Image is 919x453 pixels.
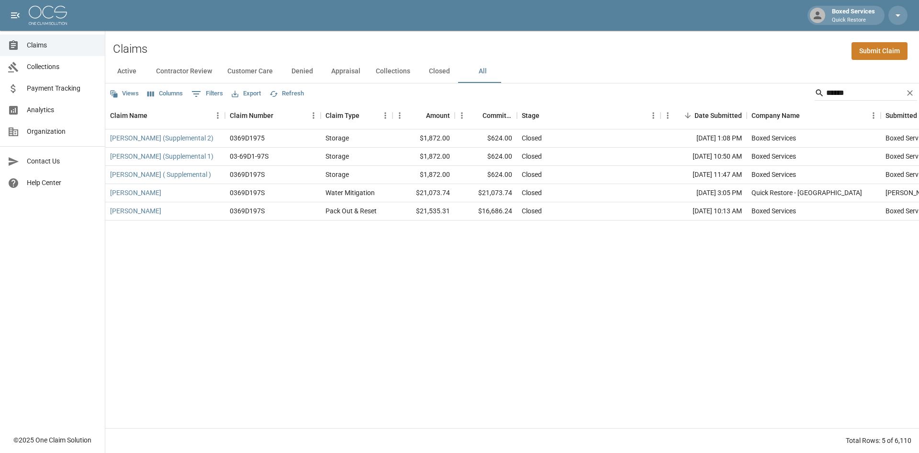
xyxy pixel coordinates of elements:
div: Boxed Services [751,170,796,179]
span: Help Center [27,178,97,188]
a: [PERSON_NAME] (Supplemental 2) [110,133,213,143]
div: Amount [392,102,455,129]
div: $624.00 [455,148,517,166]
div: 0369D1975 [230,133,265,143]
div: Committed Amount [455,102,517,129]
button: Sort [147,109,161,122]
div: Closed [522,133,542,143]
button: Customer Care [220,60,280,83]
a: [PERSON_NAME] [110,206,161,216]
div: Closed [522,206,542,216]
div: Quick Restore - Tucson [751,188,862,197]
div: Water Mitigation [325,188,375,197]
div: $1,872.00 [392,148,455,166]
button: All [461,60,504,83]
div: $21,073.74 [392,184,455,202]
button: Contractor Review [148,60,220,83]
a: [PERSON_NAME] [110,188,161,197]
button: Sort [800,109,813,122]
div: Boxed Services [751,151,796,161]
div: $16,686.24 [455,202,517,221]
div: 0369D197S [230,188,265,197]
div: 0369D197S [230,206,265,216]
span: Payment Tracking [27,83,97,93]
button: Collections [368,60,418,83]
span: Contact Us [27,156,97,166]
div: 03-69D1-97S [230,151,269,161]
div: $1,872.00 [392,166,455,184]
button: Sort [359,109,373,122]
div: $21,073.74 [455,184,517,202]
div: [DATE] 10:50 AM [661,148,747,166]
div: Boxed Services [751,206,796,216]
div: Closed [522,188,542,197]
div: [DATE] 11:47 AM [661,166,747,184]
div: dynamic tabs [105,60,919,83]
div: [DATE] 1:08 PM [661,129,747,148]
span: Collections [27,62,97,72]
div: $624.00 [455,166,517,184]
button: Show filters [189,86,225,102]
button: Clear [903,86,917,100]
div: Claim Number [225,102,321,129]
div: Claim Name [105,102,225,129]
div: Closed [522,151,542,161]
div: Committed Amount [482,102,512,129]
div: Storage [325,170,349,179]
button: Menu [211,108,225,123]
button: Export [229,86,263,101]
button: Menu [661,108,675,123]
span: Analytics [27,105,97,115]
div: Claim Type [321,102,392,129]
div: Storage [325,151,349,161]
div: Closed [522,170,542,179]
button: Select columns [145,86,185,101]
div: Company Name [747,102,881,129]
div: Total Rows: 5 of 6,110 [846,436,911,445]
span: Claims [27,40,97,50]
div: $624.00 [455,129,517,148]
h2: Claims [113,42,147,56]
button: Menu [306,108,321,123]
div: Storage [325,133,349,143]
button: Sort [469,109,482,122]
button: Menu [378,108,392,123]
div: Amount [426,102,450,129]
button: Active [105,60,148,83]
span: Organization [27,127,97,137]
button: open drawer [6,6,25,25]
div: Claim Number [230,102,273,129]
img: ocs-logo-white-transparent.png [29,6,67,25]
div: 0369D197S [230,170,265,179]
button: Closed [418,60,461,83]
button: Views [107,86,141,101]
div: Stage [522,102,539,129]
button: Menu [866,108,881,123]
div: © 2025 One Claim Solution [13,435,91,445]
div: Search [815,85,917,103]
button: Sort [413,109,426,122]
div: Boxed Services [751,133,796,143]
button: Sort [681,109,695,122]
button: Appraisal [324,60,368,83]
button: Sort [539,109,553,122]
div: Stage [517,102,661,129]
a: [PERSON_NAME] (Supplemental 1) [110,151,213,161]
button: Refresh [267,86,306,101]
div: [DATE] 10:13 AM [661,202,747,221]
div: [DATE] 3:05 PM [661,184,747,202]
a: Submit Claim [852,42,908,60]
div: Date Submitted [695,102,742,129]
div: Company Name [751,102,800,129]
div: $21,535.31 [392,202,455,221]
a: [PERSON_NAME] ( Supplemental ) [110,170,211,179]
button: Menu [455,108,469,123]
button: Menu [646,108,661,123]
div: Pack Out & Reset [325,206,377,216]
div: Boxed Services [828,7,879,24]
div: Date Submitted [661,102,747,129]
div: $1,872.00 [392,129,455,148]
button: Menu [392,108,407,123]
div: Claim Name [110,102,147,129]
button: Sort [273,109,287,122]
